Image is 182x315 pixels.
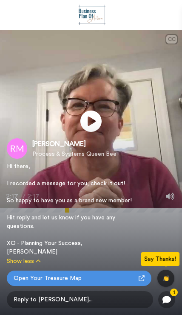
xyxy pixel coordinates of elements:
div: CC [166,35,177,44]
span: 👏 [163,276,169,281]
a: Open Your Treasure Map [7,271,151,286]
span: Process & Systems Queen Bee [32,150,117,158]
button: Show less [7,257,142,265]
span: [PERSON_NAME] [32,139,117,149]
div: Say Thanks! [141,252,179,266]
button: 👏 [157,270,174,287]
div: Hi there, I recorded a message for you, check it out! So happy to have you as a brand new member!... [7,162,142,256]
span: Open Your Treasure Map [14,274,82,283]
img: Rhonda Melogy [7,138,27,159]
div: 1 [170,289,178,296]
span: Reply to [PERSON_NAME]... [7,291,153,308]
